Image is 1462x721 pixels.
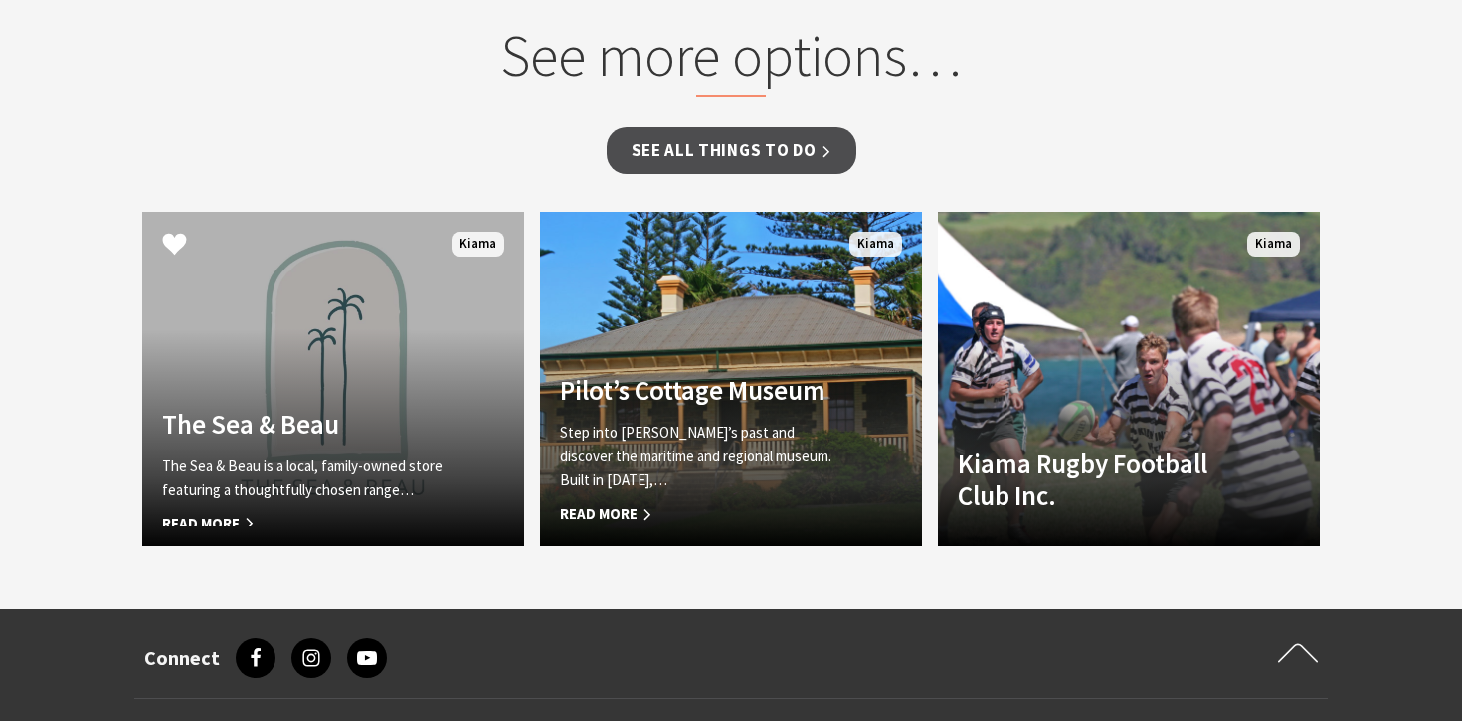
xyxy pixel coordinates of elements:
[958,448,1242,512] h4: Kiama Rugby Football Club Inc.
[560,502,844,526] span: Read More
[607,127,856,174] a: See all Things To Do
[452,232,504,257] span: Kiama
[560,421,844,492] p: Step into [PERSON_NAME]’s past and discover the maritime and regional museum. Built in [DATE],…
[540,212,922,546] a: Another Image Used Pilot’s Cottage Museum Step into [PERSON_NAME]’s past and discover the maritim...
[162,454,447,502] p: The Sea & Beau is a local, family-owned store featuring a thoughtfully chosen range…
[162,512,447,536] span: Read More
[938,212,1320,546] a: Another Image Used Kiama Rugby Football Club Inc. Kiama
[144,646,220,670] h3: Connect
[162,408,447,440] h4: The Sea & Beau
[1247,232,1300,257] span: Kiama
[142,212,524,546] a: Another Image Used The Sea & Beau The Sea & Beau is a local, family-owned store featuring a thoug...
[560,374,844,406] h4: Pilot’s Cottage Museum
[352,21,1111,98] h2: See more options…
[849,232,902,257] span: Kiama
[142,212,207,279] button: Click to Favourite The Sea & Beau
